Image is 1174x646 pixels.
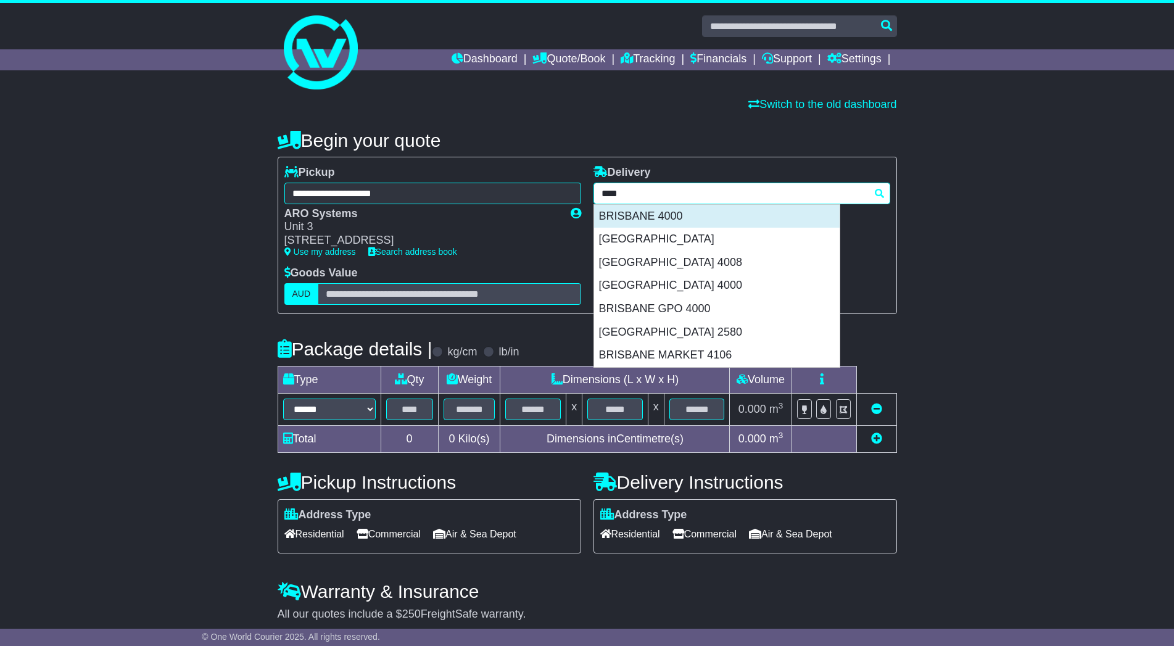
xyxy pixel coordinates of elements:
typeahead: Please provide city [593,183,890,204]
span: © One World Courier 2025. All rights reserved. [202,632,380,642]
div: BRISBANE GPO 4000 [594,297,840,321]
div: Unit 3 [284,220,558,234]
a: Quote/Book [532,49,605,70]
div: [GEOGRAPHIC_DATA] 4000 [594,274,840,297]
h4: Package details | [278,339,432,359]
td: x [566,393,582,425]
div: [GEOGRAPHIC_DATA] 2580 [594,321,840,344]
label: lb/in [498,346,519,359]
a: Financials [690,49,746,70]
span: Commercial [357,524,421,544]
a: Settings [827,49,882,70]
a: Support [762,49,812,70]
sup: 3 [779,401,783,410]
label: Address Type [284,508,371,522]
sup: 3 [779,431,783,440]
span: m [769,403,783,415]
td: Type [278,366,381,393]
span: 0.000 [738,403,766,415]
td: Qty [381,366,438,393]
a: Switch to the old dashboard [748,98,896,110]
label: kg/cm [447,346,477,359]
h4: Delivery Instructions [593,472,897,492]
label: Address Type [600,508,687,522]
div: ARO Systems [284,207,558,221]
a: Tracking [621,49,675,70]
div: [GEOGRAPHIC_DATA] [594,228,840,251]
div: All our quotes include a $ FreightSafe warranty. [278,608,897,621]
a: Search address book [368,247,457,257]
span: Air & Sea Depot [749,524,832,544]
a: Dashboard [452,49,518,70]
span: m [769,433,783,445]
td: Total [278,425,381,452]
span: 0 [449,433,455,445]
label: AUD [284,283,319,305]
td: Dimensions (L x W x H) [500,366,730,393]
a: Add new item [871,433,882,445]
span: Residential [600,524,660,544]
span: 0.000 [738,433,766,445]
a: Remove this item [871,403,882,415]
td: Weight [438,366,500,393]
a: Use my address [284,247,356,257]
td: x [648,393,664,425]
span: Residential [284,524,344,544]
td: 0 [381,425,438,452]
h4: Pickup Instructions [278,472,581,492]
td: Kilo(s) [438,425,500,452]
td: Dimensions in Centimetre(s) [500,425,730,452]
label: Pickup [284,166,335,180]
td: Volume [730,366,792,393]
div: [STREET_ADDRESS] [284,234,558,247]
label: Delivery [593,166,651,180]
h4: Begin your quote [278,130,897,151]
div: BRISBANE 4000 [594,205,840,228]
div: [GEOGRAPHIC_DATA] 4008 [594,251,840,275]
span: Air & Sea Depot [433,524,516,544]
div: BRISBANE MARKET 4106 [594,344,840,367]
span: 250 [402,608,421,620]
label: Goods Value [284,267,358,280]
h4: Warranty & Insurance [278,581,897,602]
span: Commercial [672,524,737,544]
